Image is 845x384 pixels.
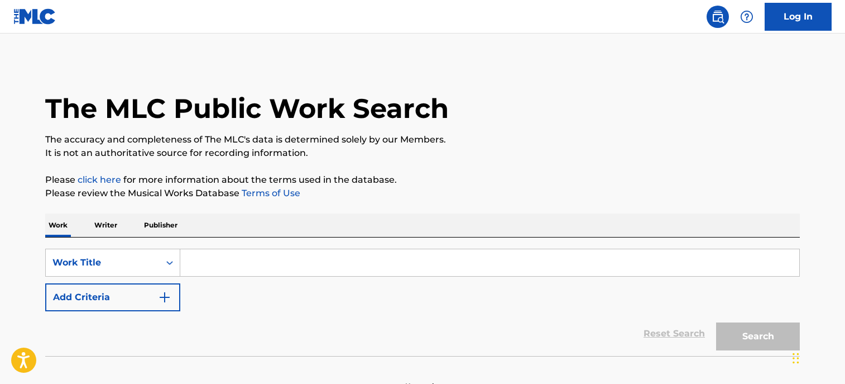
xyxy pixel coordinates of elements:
[711,10,724,23] img: search
[45,187,800,200] p: Please review the Musical Works Database
[45,146,800,160] p: It is not an authoritative source for recording information.
[765,3,832,31] a: Log In
[45,214,71,237] p: Work
[45,92,449,125] h1: The MLC Public Work Search
[158,291,171,304] img: 9d2ae6d4665cec9f34b9.svg
[78,174,121,185] a: click here
[789,330,845,384] iframe: Chat Widget
[740,10,753,23] img: help
[91,214,121,237] p: Writer
[45,283,180,311] button: Add Criteria
[707,6,729,28] a: Public Search
[736,6,758,28] div: Help
[239,188,300,198] a: Terms of Use
[793,342,799,375] div: Drag
[45,173,800,187] p: Please for more information about the terms used in the database.
[45,133,800,146] p: The accuracy and completeness of The MLC's data is determined solely by our Members.
[52,256,153,269] div: Work Title
[45,249,800,356] form: Search Form
[13,8,56,25] img: MLC Logo
[141,214,181,237] p: Publisher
